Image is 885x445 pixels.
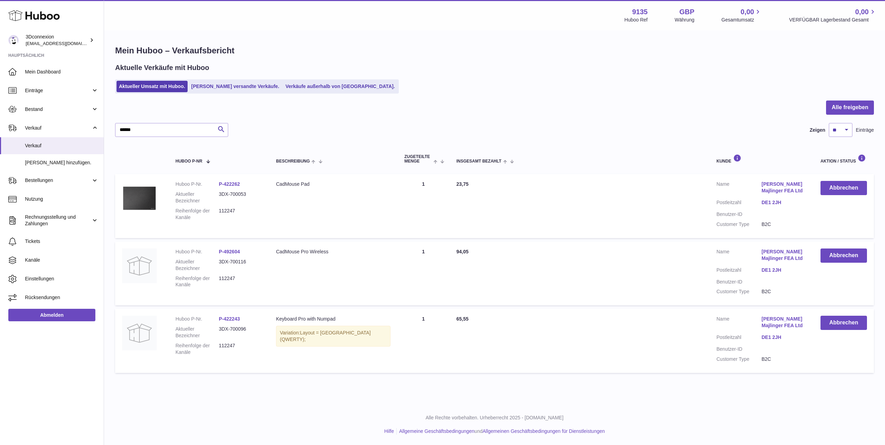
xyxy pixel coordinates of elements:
[716,211,762,218] dt: Benutzer-ID
[175,342,219,356] dt: Reihenfolge der Kanäle
[175,259,219,272] dt: Aktueller Bezeichner
[25,238,98,245] span: Tickets
[810,127,825,133] label: Zeigen
[716,248,762,263] dt: Name
[716,181,762,196] dt: Name
[175,316,219,322] dt: Huboo P-Nr.
[25,257,98,263] span: Kanäle
[175,159,202,164] span: Huboo P-Nr
[175,275,219,288] dt: Reihenfolge der Kanäle
[175,208,219,221] dt: Reihenfolge der Kanäle
[122,316,157,350] img: no-photo.jpg
[175,326,219,339] dt: Aktueller Bezeichner
[716,279,762,285] dt: Benutzer-ID
[762,334,807,341] a: DE1 2JH
[399,428,474,434] a: Allgemeine Geschäftsbedingungen
[456,249,469,254] span: 94,05
[219,259,262,272] dd: 3DX-700116
[384,428,394,434] a: Hilfe
[716,356,762,363] dt: Customer Type
[219,342,262,356] dd: 112247
[8,309,95,321] a: Abmelden
[219,275,262,288] dd: 112247
[789,7,877,23] a: 0,00 VERFÜGBAR Lagerbestand Gesamt
[397,242,449,305] td: 1
[175,191,219,204] dt: Aktueller Bezeichner
[25,142,98,149] span: Verkauf
[826,101,874,115] button: Alle freigeben
[762,316,807,329] a: [PERSON_NAME] Majlinger FEA Ltd
[219,249,240,254] a: P-492604
[762,181,807,194] a: [PERSON_NAME] Majlinger FEA Ltd
[675,17,695,23] div: Währung
[397,428,605,435] li: und
[721,7,762,23] a: 0,00 Gesamtumsatz
[456,181,469,187] span: 23,75
[820,154,867,164] div: Aktion / Status
[679,7,694,17] strong: GBP
[26,34,88,47] div: 3Dconnexion
[122,248,157,283] img: no-photo.jpg
[276,159,310,164] span: Beschreibung
[741,7,754,17] span: 0,00
[219,316,240,322] a: P-422243
[8,35,19,45] img: order_eu@3dconnexion.com
[762,221,807,228] dd: B2C
[762,267,807,273] a: DE1 2JH
[115,63,209,72] h2: Aktuelle Verkäufe mit Huboo
[855,7,869,17] span: 0,00
[25,87,91,94] span: Einträge
[276,326,390,347] div: Variation:
[716,346,762,352] dt: Benutzer-ID
[26,41,102,46] span: [EMAIL_ADDRESS][DOMAIN_NAME]
[115,45,874,56] h1: Mein Huboo – Verkaufsbericht
[25,196,98,202] span: Nutzung
[175,248,219,255] dt: Huboo P-Nr.
[716,267,762,275] dt: Postleitzahl
[716,221,762,228] dt: Customer Type
[716,154,807,164] div: Kunde
[25,214,91,227] span: Rechnungsstellung und Zahlungen
[856,127,874,133] span: Einträge
[456,316,469,322] span: 65,55
[716,199,762,208] dt: Postleitzahl
[219,191,262,204] dd: 3DX-700053
[110,415,879,421] p: Alle Rechte vorbehalten. Urheberrecht 2025 - [DOMAIN_NAME]
[25,177,91,184] span: Bestellungen
[175,181,219,187] dt: Huboo P-Nr.
[632,7,648,17] strong: 9135
[716,316,762,331] dt: Name
[219,326,262,339] dd: 3DX-700096
[25,159,98,166] span: [PERSON_NAME] hinzufügen.
[25,69,98,75] span: Mein Dashboard
[25,106,91,113] span: Bestand
[482,428,605,434] a: Allgemeinen Geschäftsbedingungen für Dienstleistungen
[276,316,390,322] div: Keyboard Pro with Numpad
[276,248,390,255] div: CadMouse Pro Wireless
[283,81,397,92] a: Verkäufe außerhalb von [GEOGRAPHIC_DATA].
[716,334,762,342] dt: Postleitzahl
[820,248,867,263] button: Abbrechen
[716,288,762,295] dt: Customer Type
[789,17,877,23] span: VERFÜGBAR Lagerbestand Gesamt
[820,316,867,330] button: Abbrechen
[25,294,98,301] span: Rücksendungen
[762,199,807,206] a: DE1 2JH
[117,81,188,92] a: Aktueller Umsatz mit Huboo.
[404,155,432,164] span: ZUGETEILTE Menge
[762,248,807,262] a: [PERSON_NAME] Majlinger FEA Ltd
[625,17,648,23] div: Huboo Ref
[397,174,449,238] td: 1
[762,356,807,363] dd: B2C
[276,181,390,187] div: CadMouse Pad
[280,330,371,342] span: Layout = [GEOGRAPHIC_DATA] (QWERTY);
[189,81,282,92] a: [PERSON_NAME] versandte Verkäufe.
[721,17,762,23] span: Gesamtumsatz
[122,181,157,216] img: 3Dconnexion_CadMouse-Pad.png
[219,181,240,187] a: P-422262
[397,309,449,373] td: 1
[762,288,807,295] dd: B2C
[820,181,867,195] button: Abbrechen
[25,125,91,131] span: Verkauf
[25,276,98,282] span: Einstellungen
